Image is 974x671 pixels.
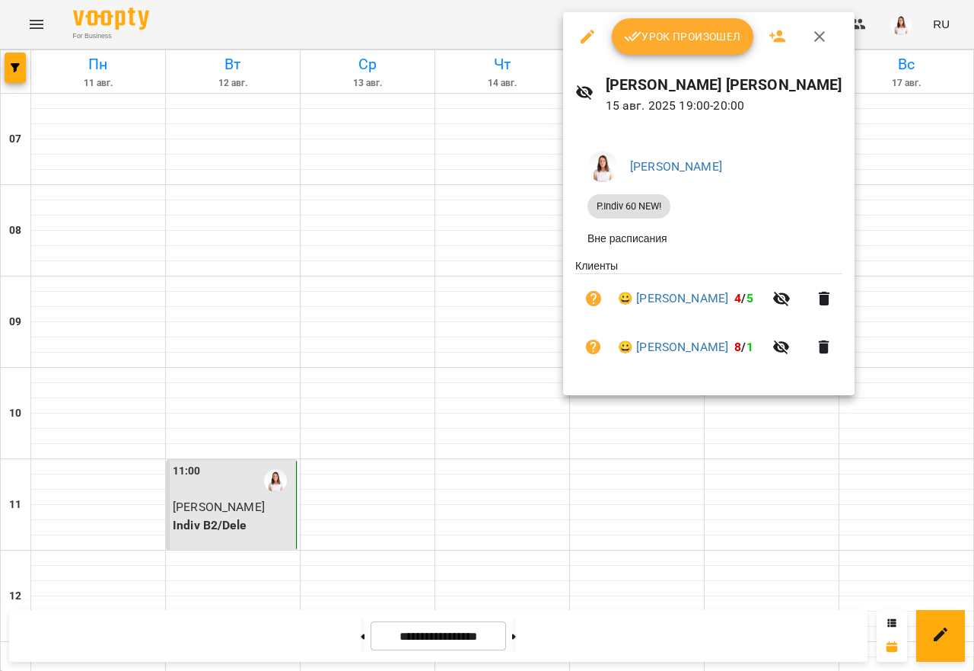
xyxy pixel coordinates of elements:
button: Визит пока не оплачен. Добавить оплату? [575,280,612,317]
button: Урок произошел [612,18,753,55]
a: 😀 [PERSON_NAME] [618,338,728,356]
span: Урок произошел [624,27,741,46]
a: 😀 [PERSON_NAME] [618,289,728,308]
button: Визит пока не оплачен. Добавить оплату? [575,329,612,366]
span: 1 [746,340,753,354]
span: 8 [734,340,741,354]
span: 4 [734,291,741,305]
b: / [734,291,753,305]
b: / [734,340,753,354]
p: 15 авг. 2025 19:00 - 20:00 [606,97,842,115]
span: P.Indiv 60 NEW! [587,200,670,213]
h6: [PERSON_NAME] [PERSON_NAME] [606,73,842,97]
ul: Клиенты [575,258,842,377]
img: 08a8fea649eb256ac8316bd63965d58e.jpg [587,152,618,182]
span: 5 [746,291,753,305]
a: [PERSON_NAME] [630,159,722,174]
li: Вне расписания [575,225,842,252]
